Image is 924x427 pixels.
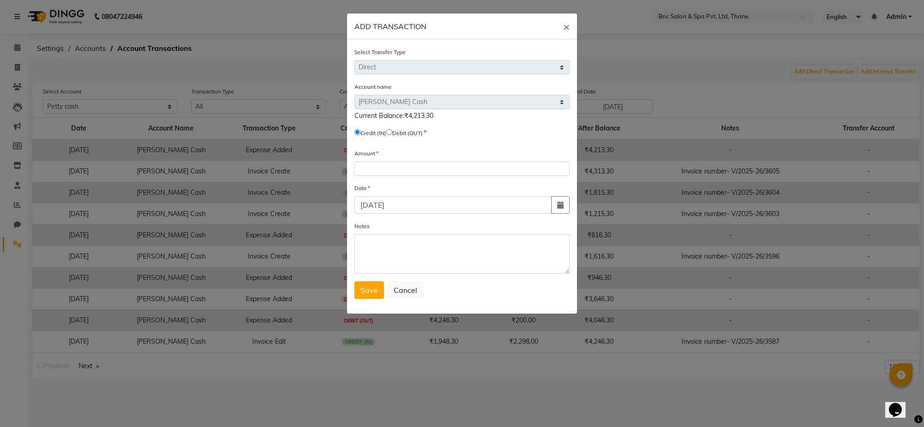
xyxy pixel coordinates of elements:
label: Notes [354,222,370,230]
label: Debit (OUT) [392,129,423,137]
span: × [563,19,570,33]
label: Account name [354,83,392,91]
button: Save [354,281,384,299]
label: Credit (IN) [360,129,386,137]
label: Date [354,184,370,192]
label: Select Transfer Type [354,48,406,56]
span: Save [360,285,378,295]
h6: ADD TRANSACTION [354,21,426,32]
span: Current Balance:₹4,213.30 [354,111,433,120]
label: Amount [354,149,378,158]
iframe: chat widget [885,390,915,418]
button: Close [556,13,577,39]
button: Cancel [388,281,423,299]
